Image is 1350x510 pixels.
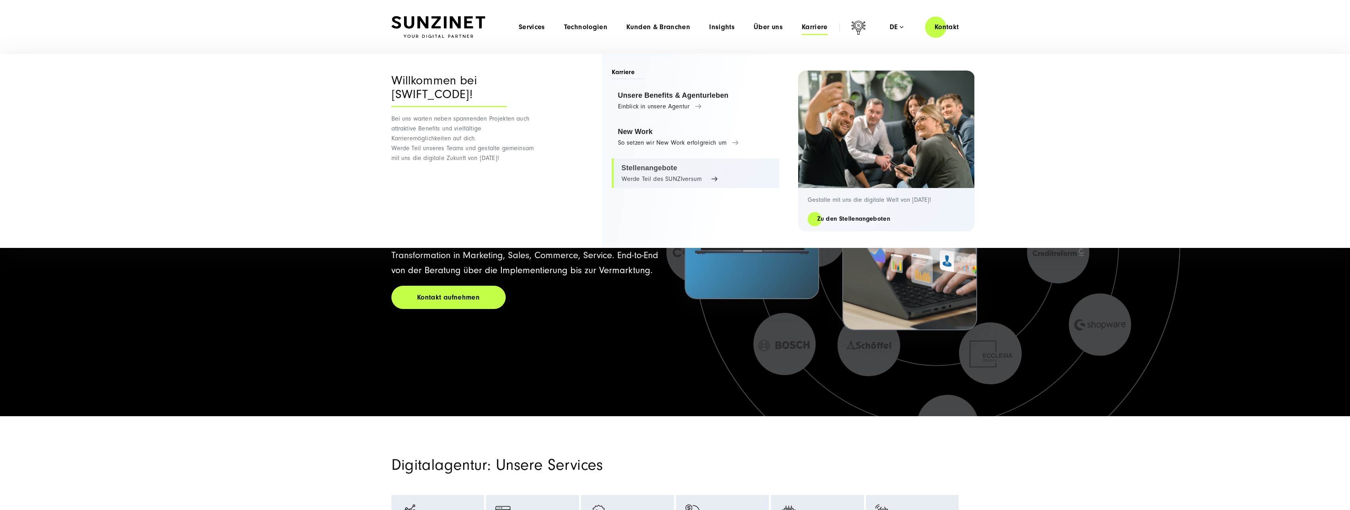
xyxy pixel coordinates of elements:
[890,23,903,31] div: de
[391,114,539,163] p: Bei uns warten neben spannenden Projekten auch attraktive Benefits und vielfältige Karrieremöglic...
[391,286,506,309] a: Kontakt aufnehmen
[391,456,766,475] h2: Digitalagentur: Unsere Services
[564,23,607,31] a: Technologien
[808,196,965,204] p: Gestalte mit uns die digitale Welt von [DATE]!
[709,23,735,31] a: Insights
[626,23,690,31] a: Kunden & Branchen
[925,16,968,38] a: Kontakt
[843,166,976,330] img: BOSCH - Kundeprojekt - Digital Transformation Agentur SUNZINET
[391,16,485,38] img: SUNZINET Full Service Digital Agentur
[612,68,644,79] span: Karriere
[612,122,779,152] a: New Work So setzen wir New Work erfolgreich um
[754,23,783,31] a: Über uns
[798,71,975,188] img: Digitalagentur und Internetagentur SUNZINET: 2 Frauen 3 Männer, die ein Selfie machen bei
[612,86,779,116] a: Unsere Benefits & Agenturleben Einblick in unsere Agentur
[802,23,828,31] a: Karriere
[391,233,666,278] p: +20 Jahre Erfahrung, 160 Mitarbeitende in 3 Ländern für die Digitale Transformation in Marketing,...
[612,158,779,188] a: Stellenangebote Werde Teil des SUNZIversum
[391,74,507,107] div: Willkommen bei [SWIFT_CODE]!
[519,23,545,31] a: Services
[808,214,899,223] a: Zu den Stellenangeboten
